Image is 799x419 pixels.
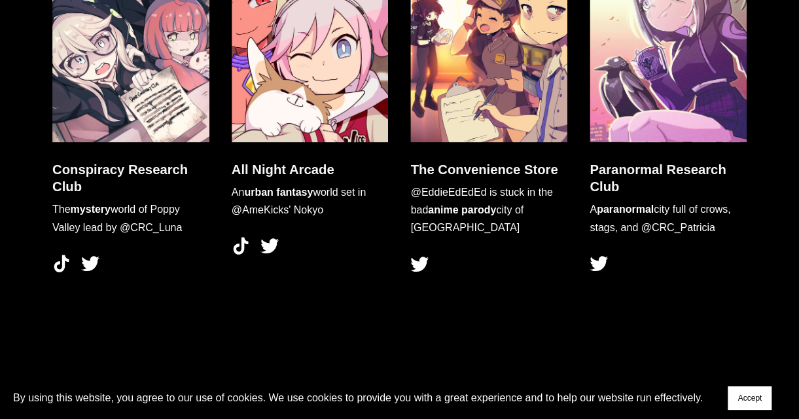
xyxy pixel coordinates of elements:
button: Accept [728,386,772,410]
strong: paranormal [597,204,654,215]
p: The world of Poppy Valley lead by @CRC_Luna [52,200,209,236]
h3: Conspiracy Research Club [52,161,209,196]
p: By using this website, you agree to our use of cookies. We use cookies to provide you with a grea... [13,389,703,407]
a: Twitter [410,255,429,274]
p: A city full of crows, stags, and @CRC_Patricia [590,200,747,236]
a: TikTok [232,237,250,255]
strong: anime parody [428,204,496,215]
p: An world set in @AmeKicks' Nokyo [232,183,389,219]
span: Accept [737,393,762,403]
a: Twitter [81,255,99,273]
strong: urban fantasy [244,187,313,198]
a: TikTok [52,255,71,273]
a: Twitter [260,237,279,255]
p: @EddieEdEdEd is stuck in the bad city of [GEOGRAPHIC_DATA] [410,183,567,237]
h3: All Night Arcade [232,161,389,178]
h3: The Convenience Store [410,161,567,178]
strong: mystery [71,204,111,215]
a: Twitter [590,255,608,273]
h3: Paranormal Research Club [590,161,747,196]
